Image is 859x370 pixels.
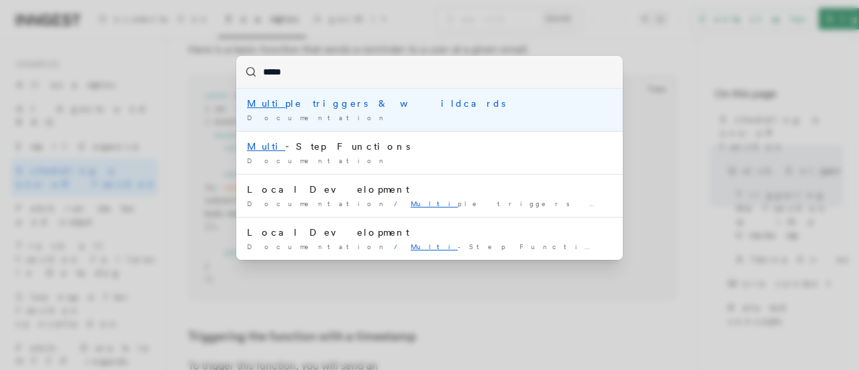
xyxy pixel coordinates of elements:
mark: Multi [247,98,285,109]
mark: Multi [411,199,458,207]
div: ple triggers & wildcards [247,97,612,110]
span: Documentation [247,242,389,250]
span: -Step Functions [411,242,617,250]
mark: Multi [411,242,458,250]
span: Documentation [247,113,389,122]
span: ple triggers & wildcards [411,199,713,207]
mark: Multi [247,141,285,152]
div: Local Development [247,226,612,239]
span: / [394,242,405,250]
span: / [394,199,405,207]
div: Local Development [247,183,612,196]
span: Documentation [247,199,389,207]
span: Documentation [247,156,389,165]
div: -Step Functions [247,140,612,153]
